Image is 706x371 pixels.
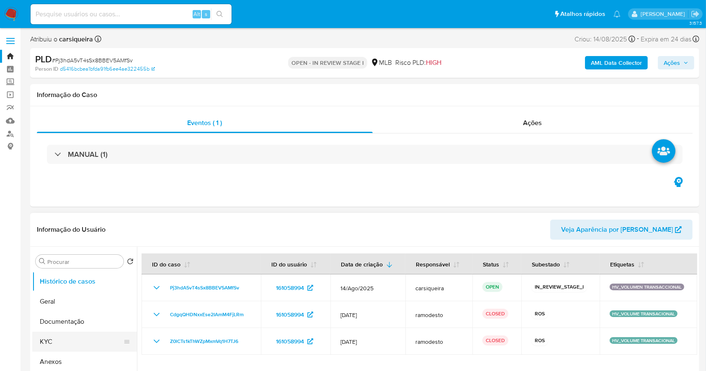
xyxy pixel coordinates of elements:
[664,56,680,69] span: Ações
[637,33,639,45] span: -
[32,292,137,312] button: Geral
[37,91,693,99] h1: Informação do Caso
[585,56,648,69] button: AML Data Collector
[591,56,642,69] b: AML Data Collector
[288,57,367,69] p: OPEN - IN REVIEW STAGE I
[641,10,688,18] p: carla.siqueira@mercadolivre.com
[523,118,542,128] span: Ações
[32,332,130,352] button: KYC
[32,312,137,332] button: Documentação
[68,150,108,159] h3: MANUAL (1)
[30,35,93,44] span: Atribuiu o
[188,118,222,128] span: Eventos ( 1 )
[32,271,137,292] button: Histórico de casos
[37,225,106,234] h1: Informação do Usuário
[52,56,133,64] span: # Pj3hdA5vT4sSx8BBEV5AMfSv
[35,52,52,66] b: PLD
[560,10,605,18] span: Atalhos rápidos
[60,65,155,73] a: d5416bcbea1bfda91fb6ee4ae322455b
[371,58,392,67] div: MLB
[127,258,134,267] button: Retornar ao pedido padrão
[395,58,441,67] span: Risco PLD:
[47,145,683,164] div: MANUAL (1)
[47,258,120,266] input: Procurar
[426,58,441,67] span: HIGH
[550,220,693,240] button: Veja Aparência por [PERSON_NAME]
[658,56,694,69] button: Ações
[31,9,232,20] input: Pesquise usuários ou casos...
[561,220,673,240] span: Veja Aparência por [PERSON_NAME]
[641,35,691,44] span: Expira em 24 dias
[57,34,93,44] b: carsiqueira
[35,65,58,73] b: Person ID
[39,258,46,265] button: Procurar
[193,10,200,18] span: Alt
[575,33,635,45] div: Criou: 14/08/2025
[211,8,228,20] button: search-icon
[613,10,621,18] a: Notificações
[205,10,207,18] span: s
[691,10,700,18] a: Sair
